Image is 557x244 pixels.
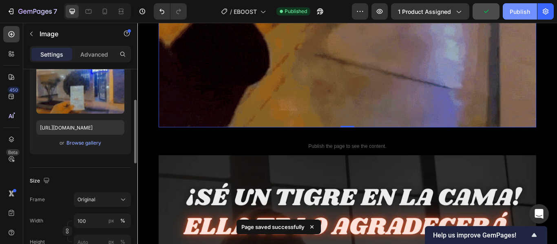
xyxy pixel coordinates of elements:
[529,204,549,224] div: Open Intercom Messenger
[24,140,465,148] span: Publish the page to see the content.
[30,176,51,187] div: Size
[80,50,108,59] p: Advanced
[36,120,124,135] input: https://example.com/image.jpg
[24,128,465,138] span: Custom Code
[398,7,451,16] span: 1 product assigned
[108,217,114,224] div: px
[510,7,530,16] div: Publish
[30,196,45,203] label: Frame
[433,231,529,239] span: Help us improve GemPages!
[285,8,307,15] span: Published
[106,216,116,226] button: %
[234,7,257,16] span: EBOOST
[77,196,95,203] span: Original
[53,7,57,16] p: 7
[391,3,469,20] button: 1 product assigned
[74,213,131,228] input: px%
[3,3,61,20] button: 7
[30,217,43,224] label: Width
[40,50,63,59] p: Settings
[66,139,102,147] button: Browse gallery
[66,139,101,147] div: Browse gallery
[74,192,131,207] button: Original
[40,29,109,39] p: Image
[154,3,187,20] div: Undo/Redo
[241,223,305,231] p: Page saved successfully
[6,149,20,156] div: Beta
[230,7,232,16] span: /
[8,87,20,93] div: 450
[503,3,537,20] button: Publish
[433,230,539,240] button: Show survey - Help us improve GemPages!
[137,23,557,244] iframe: Design area
[60,138,64,148] span: or
[36,62,124,114] img: preview-image
[118,216,128,226] button: px
[120,217,125,224] div: %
